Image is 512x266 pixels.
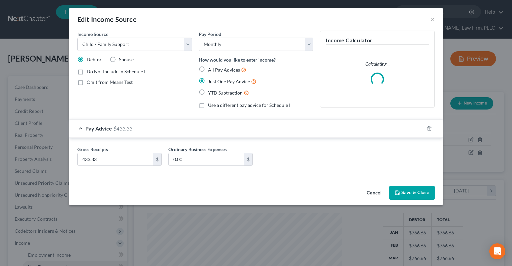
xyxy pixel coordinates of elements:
[244,153,252,166] div: $
[77,146,108,153] label: Gross Receipts
[326,61,429,67] p: Calculating...
[85,125,112,132] span: Pay Advice
[208,79,250,84] span: Just One Pay Advice
[87,69,145,74] span: Do Not Include in Schedule I
[113,125,132,132] span: $433.33
[489,243,505,259] div: Open Intercom Messenger
[87,57,102,62] span: Debtor
[208,90,243,96] span: YTD Subtraction
[168,146,227,153] label: Ordinary Business Expenses
[208,102,290,108] span: Use a different pay advice for Schedule I
[77,31,108,37] span: Income Source
[389,186,435,200] button: Save & Close
[326,36,429,45] h5: Income Calculator
[119,57,134,62] span: Spouse
[87,79,133,85] span: Omit from Means Test
[153,153,161,166] div: $
[430,15,435,23] button: ×
[199,31,221,38] label: Pay Period
[169,153,244,166] input: 0.00
[77,15,137,24] div: Edit Income Source
[199,56,276,63] label: How would you like to enter income?
[78,153,153,166] input: 0.00
[208,67,240,73] span: All Pay Advices
[361,186,387,200] button: Cancel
